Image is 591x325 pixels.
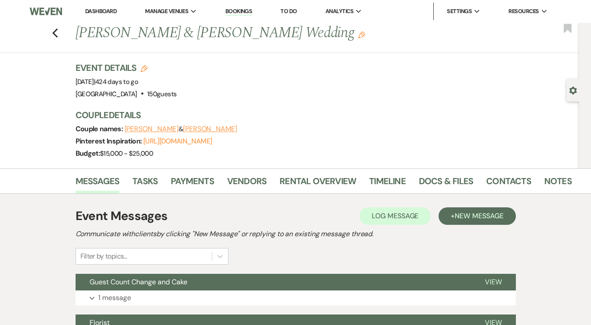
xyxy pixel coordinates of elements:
h3: Event Details [76,62,177,74]
span: Resources [508,7,539,16]
span: 424 days to go [95,77,138,86]
button: Log Message [359,207,431,225]
div: Filter by topics... [80,251,127,262]
span: New Message [455,211,503,220]
span: Settings [447,7,472,16]
a: Timeline [369,174,406,193]
button: [PERSON_NAME] [124,126,179,133]
a: Bookings [225,7,252,16]
span: [GEOGRAPHIC_DATA] [76,90,137,98]
img: Weven Logo [30,2,62,21]
span: View [485,277,502,287]
button: View [471,274,516,290]
span: | [94,77,138,86]
a: Notes [544,174,572,193]
a: Payments [171,174,214,193]
button: Open lead details [569,86,577,94]
h3: Couple Details [76,109,565,121]
button: Guest Count Change and Cake [76,274,471,290]
span: $15,000 - $25,000 [100,149,153,158]
span: Guest Count Change and Cake [90,277,187,287]
a: Dashboard [85,7,117,15]
span: 150 guests [147,90,176,98]
button: [PERSON_NAME] [183,126,237,133]
a: Messages [76,174,120,193]
span: Manage Venues [145,7,188,16]
span: Budget: [76,149,100,158]
a: [URL][DOMAIN_NAME] [143,136,212,146]
span: Pinterest Inspiration: [76,136,143,146]
span: [DATE] [76,77,138,86]
span: Analytics [325,7,353,16]
h2: Communicate with clients by clicking "New Message" or replying to an existing message thread. [76,229,516,239]
span: Log Message [372,211,418,220]
h1: [PERSON_NAME] & [PERSON_NAME] Wedding [76,23,467,44]
button: 1 message [76,290,516,305]
a: Contacts [486,174,531,193]
p: 1 message [98,292,131,304]
h1: Event Messages [76,207,168,225]
a: Vendors [227,174,266,193]
span: & [124,125,237,133]
button: Edit [358,31,365,38]
button: +New Message [439,207,515,225]
a: Rental Overview [280,174,356,193]
a: To Do [280,7,297,15]
a: Docs & Files [419,174,473,193]
span: Couple names: [76,124,124,133]
a: Tasks [132,174,158,193]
